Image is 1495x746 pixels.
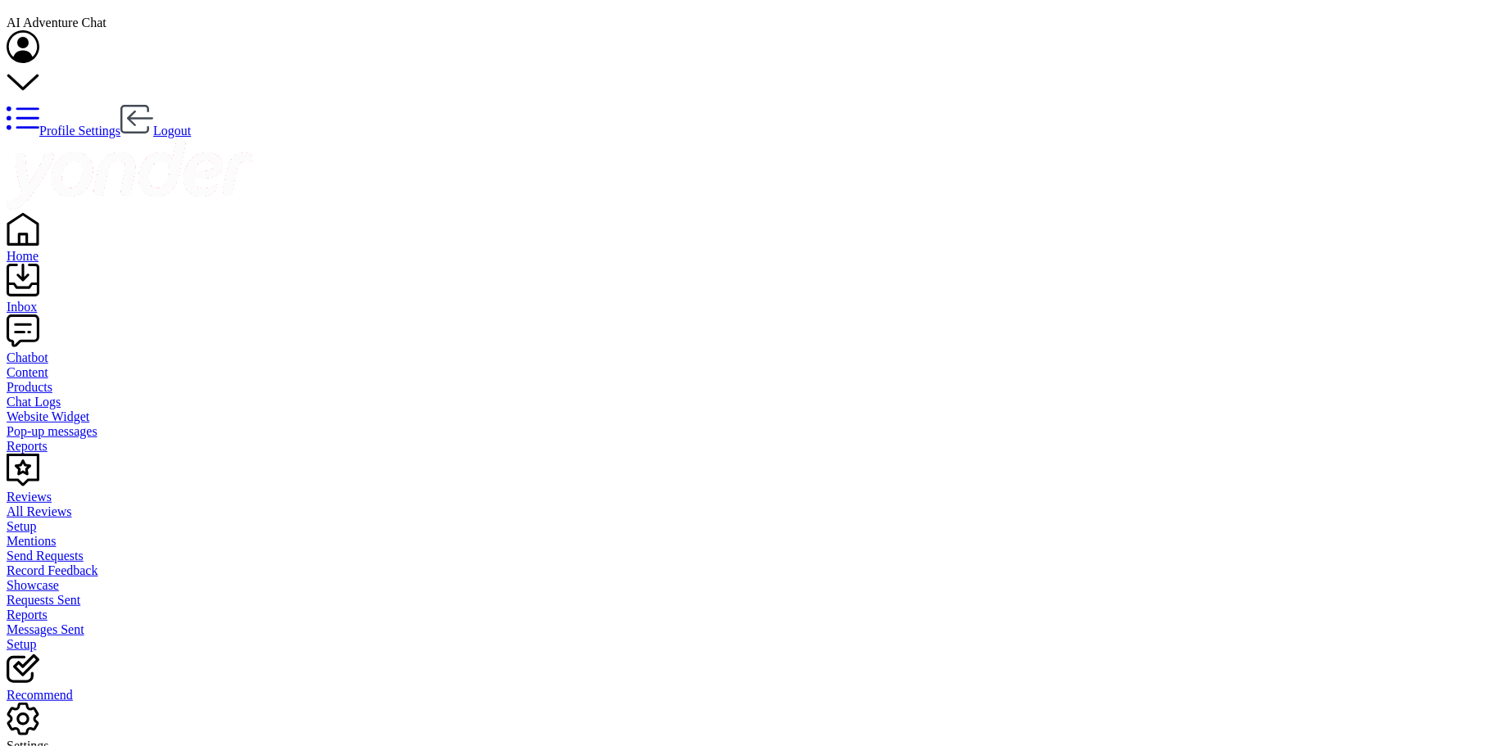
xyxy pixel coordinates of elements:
a: Chat Logs [7,395,1488,409]
a: Reports [7,439,1488,454]
a: All Reviews [7,504,1488,519]
a: Logout [120,124,191,138]
a: Profile Settings [7,124,120,138]
a: Products [7,380,1488,395]
a: Reviews [7,475,1488,504]
a: Inbox [7,285,1488,314]
a: Showcase [7,578,1488,593]
div: Recommend [7,688,1488,703]
a: Messages Sent [7,622,1488,637]
a: Record Feedback [7,563,1488,578]
a: Home [7,234,1488,264]
div: Inbox [7,300,1488,314]
div: Chatbot [7,350,1488,365]
a: Pop-up messages [7,424,1488,439]
div: AI Adventure Chat [7,16,1488,30]
a: Setup [7,519,1488,534]
a: Requests Sent [7,593,1488,608]
a: Reports [7,608,1488,622]
a: Content [7,365,1488,380]
a: Mentions [7,534,1488,549]
div: Home [7,249,1488,264]
a: Website Widget [7,409,1488,424]
a: Recommend [7,673,1488,703]
div: Reviews [7,490,1488,504]
a: Setup [7,637,1488,652]
a: Send Requests [7,549,1488,563]
img: yonder-white-logo.png [7,138,252,210]
a: Chatbot [7,336,1488,365]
